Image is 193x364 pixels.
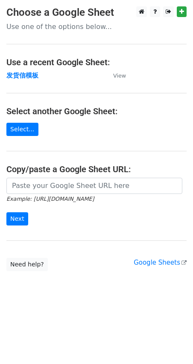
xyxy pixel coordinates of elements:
[6,164,187,174] h4: Copy/paste a Google Sheet URL:
[6,196,94,202] small: Example: [URL][DOMAIN_NAME]
[6,72,38,79] a: 发货信模板
[6,22,187,31] p: Use one of the options below...
[113,72,126,79] small: View
[6,178,182,194] input: Paste your Google Sheet URL here
[134,259,187,266] a: Google Sheets
[6,212,28,225] input: Next
[150,323,193,364] iframe: Chat Widget
[6,6,187,19] h3: Choose a Google Sheet
[105,72,126,79] a: View
[6,106,187,116] h4: Select another Google Sheet:
[6,258,48,271] a: Need help?
[6,123,38,136] a: Select...
[6,57,187,67] h4: Use a recent Google Sheet:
